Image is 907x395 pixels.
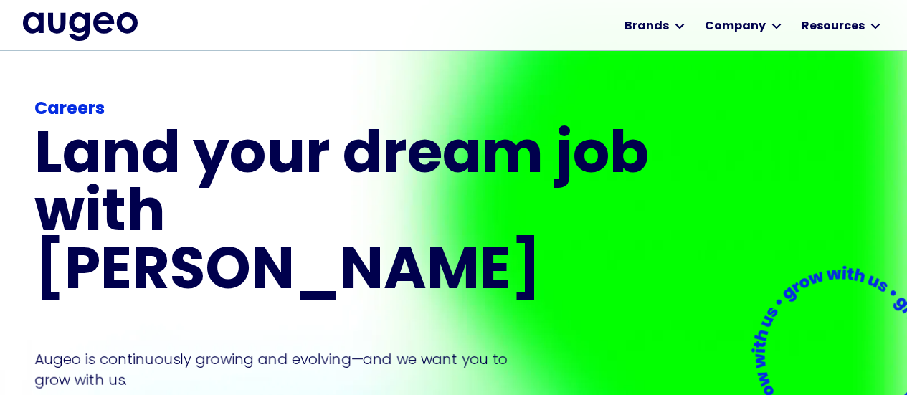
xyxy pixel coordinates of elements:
div: Company [705,18,766,35]
a: home [23,12,138,41]
h1: Land your dream job﻿ with [PERSON_NAME] [34,128,654,303]
img: Augeo's full logo in midnight blue. [23,12,138,41]
strong: Careers [34,101,105,118]
p: Augeo is continuously growing and evolving—and we want you to grow with us. [34,349,528,389]
div: Resources [802,18,865,35]
div: Brands [625,18,669,35]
